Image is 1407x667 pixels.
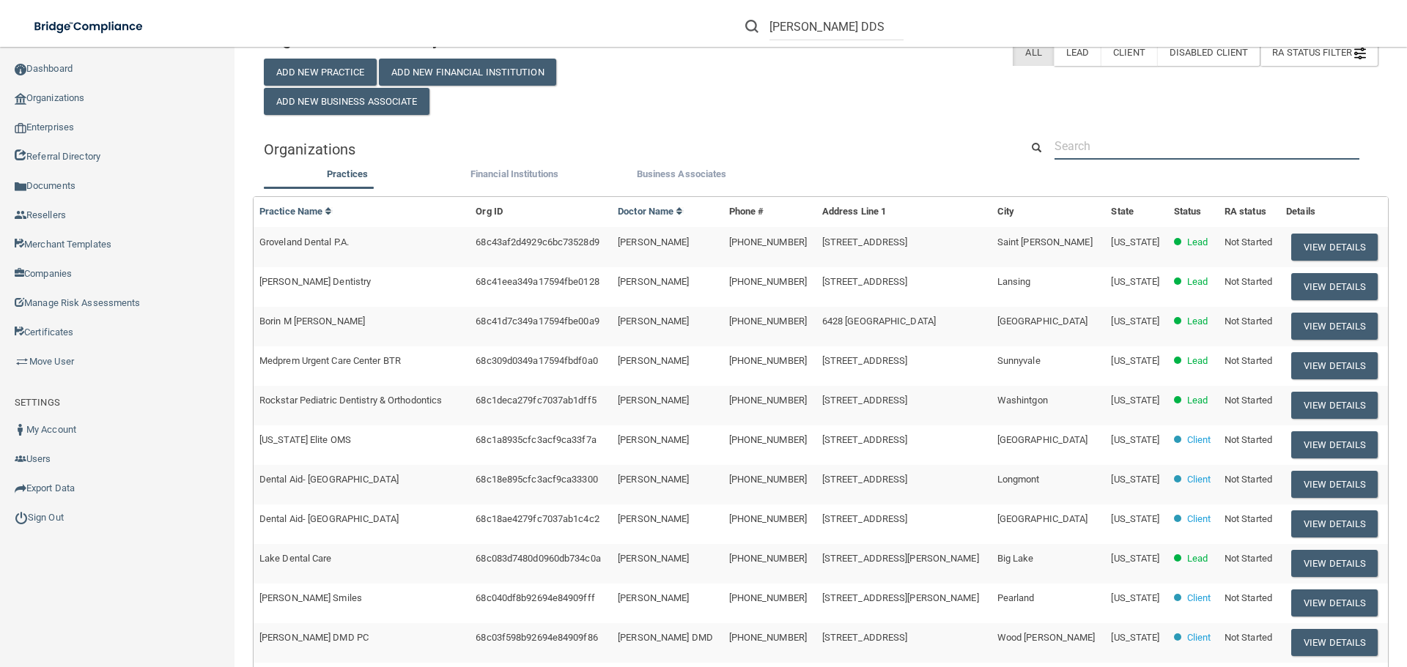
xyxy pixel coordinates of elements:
[1187,273,1208,291] p: Lead
[1187,510,1211,528] p: Client
[1291,313,1378,340] button: View Details
[822,553,979,564] span: [STREET_ADDRESS][PERSON_NAME]
[1187,392,1208,409] p: Lead
[1291,550,1378,577] button: View Details
[618,395,689,406] span: [PERSON_NAME]
[15,209,26,221] img: ic_reseller.de258add.png
[15,64,26,75] img: ic_dashboard_dark.d01f4a41.png
[997,355,1041,366] span: Sunnyvale
[264,165,431,187] li: Practices
[822,316,936,327] span: 6428 [GEOGRAPHIC_DATA]
[997,513,1088,524] span: [GEOGRAPHIC_DATA]
[822,513,908,524] span: [STREET_ADDRESS]
[729,316,807,327] span: [PHONE_NUMBER]
[1291,431,1378,458] button: View Details
[431,165,598,187] li: Financial Institutions
[259,592,362,603] span: [PERSON_NAME] Smiles
[1225,236,1272,247] span: Not Started
[476,434,596,445] span: 68c1a8935cfc3acf9ca33f7a
[327,168,368,179] span: Practices
[822,592,979,603] span: [STREET_ADDRESS][PERSON_NAME]
[1111,236,1159,247] span: [US_STATE]
[259,236,349,247] span: Groveland Dental P.A.
[259,276,371,287] span: [PERSON_NAME] Dentistry
[1225,553,1272,564] span: Not Started
[618,592,689,603] span: [PERSON_NAME]
[1187,550,1208,567] p: Lead
[618,316,689,327] span: [PERSON_NAME]
[15,453,26,465] img: icon-users.e205127d.png
[259,513,399,524] span: Dental Aid- [GEOGRAPHIC_DATA]
[729,592,807,603] span: [PHONE_NUMBER]
[476,553,600,564] span: 68c083d7480d0960db734c0a
[1187,313,1208,330] p: Lead
[997,474,1040,485] span: Longmont
[476,276,599,287] span: 68c41eea349a17594fbe0128
[618,513,689,524] span: [PERSON_NAME]
[1291,392,1378,419] button: View Details
[729,276,807,287] span: [PHONE_NUMBER]
[259,206,333,217] a: Practice Name
[769,13,904,40] input: Search
[618,474,689,485] span: [PERSON_NAME]
[1187,234,1208,251] p: Lead
[618,236,689,247] span: [PERSON_NAME]
[1291,352,1378,379] button: View Details
[822,395,908,406] span: [STREET_ADDRESS]
[618,206,684,217] a: Doctor Name
[1111,276,1159,287] span: [US_STATE]
[1111,316,1159,327] span: [US_STATE]
[15,354,29,369] img: briefcase.64adab9b.png
[1111,474,1159,485] span: [US_STATE]
[997,276,1031,287] span: Lansing
[476,474,597,485] span: 68c18e895cfc3acf9ca33300
[1111,434,1159,445] span: [US_STATE]
[476,355,597,366] span: 68c309d0349a17594fbdf0a0
[15,93,26,105] img: organization-icon.f8decf85.png
[1225,513,1272,524] span: Not Started
[745,20,758,33] img: ic-search.3b580494.png
[1291,273,1378,300] button: View Details
[1111,592,1159,603] span: [US_STATE]
[1291,234,1378,261] button: View Details
[1187,431,1211,449] p: Client
[729,395,807,406] span: [PHONE_NUMBER]
[470,197,612,227] th: Org ID
[997,395,1048,406] span: Washintgon
[729,236,807,247] span: [PHONE_NUMBER]
[15,424,26,436] img: ic_user_dark.df1a06c3.png
[264,59,377,86] button: Add New Practice
[822,632,908,643] span: [STREET_ADDRESS]
[1225,276,1272,287] span: Not Started
[618,355,689,366] span: [PERSON_NAME]
[1291,471,1378,498] button: View Details
[259,355,401,366] span: Medprem Urgent Care Center BTR
[1168,197,1219,227] th: Status
[1225,395,1272,406] span: Not Started
[1187,629,1211,646] p: Client
[476,236,599,247] span: 68c43af2d4929c6bc73528d9
[1291,589,1378,616] button: View Details
[15,511,28,524] img: ic_power_dark.7ecde6b1.png
[1225,632,1272,643] span: Not Started
[259,395,442,406] span: Rockstar Pediatric Dentistry & Orthodontics
[991,197,1106,227] th: City
[15,181,26,193] img: icon-documents.8dae5593.png
[1111,395,1159,406] span: [US_STATE]
[1225,316,1272,327] span: Not Started
[816,197,991,227] th: Address Line 1
[729,553,807,564] span: [PHONE_NUMBER]
[729,434,807,445] span: [PHONE_NUMBER]
[1111,632,1159,643] span: [US_STATE]
[997,434,1088,445] span: [GEOGRAPHIC_DATA]
[476,592,594,603] span: 68c040df8b92694e84909fff
[598,165,765,187] li: Business Associate
[264,88,429,115] button: Add New Business Associate
[22,12,157,42] img: bridge_compliance_login_screen.278c3ca4.svg
[1291,510,1378,537] button: View Details
[723,197,816,227] th: Phone #
[1111,355,1159,366] span: [US_STATE]
[997,632,1096,643] span: Wood [PERSON_NAME]
[1225,434,1272,445] span: Not Started
[15,394,60,411] label: SETTINGS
